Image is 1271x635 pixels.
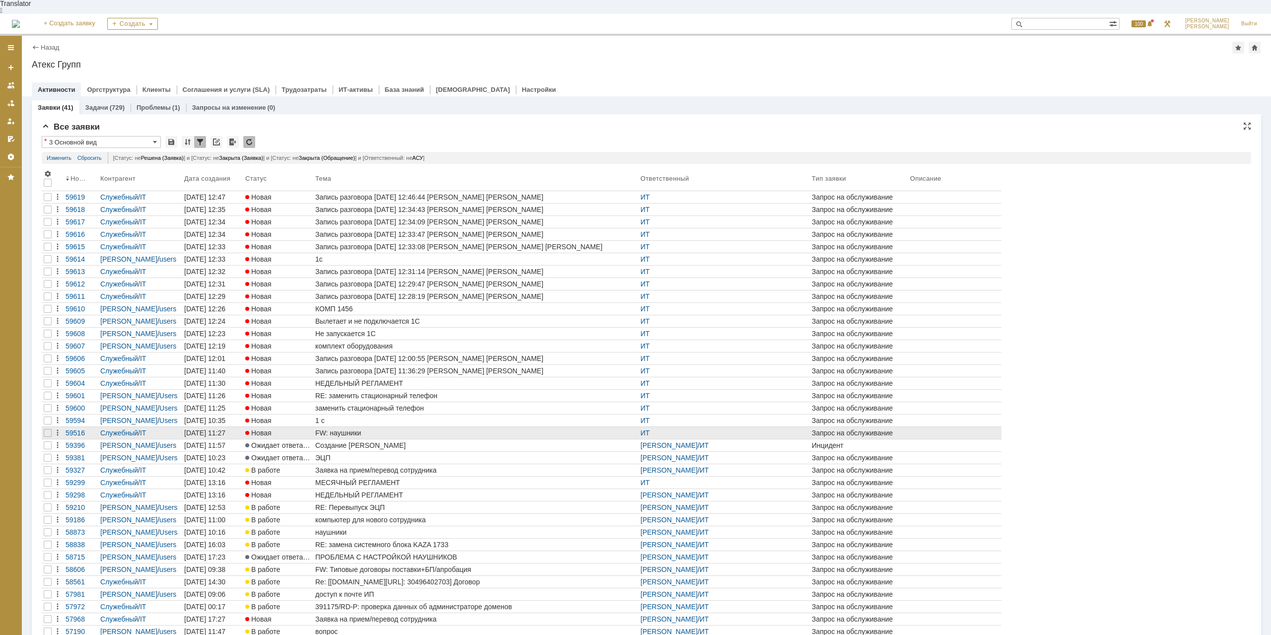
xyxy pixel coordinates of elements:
span: Новая [245,218,272,226]
a: Служебный [100,292,138,300]
a: 59608 [64,328,98,340]
a: Запросы на изменение [192,104,266,111]
a: [DATE] 11:40 [182,365,243,377]
div: 59607 [66,342,96,350]
a: [DATE] 12:26 [182,303,243,315]
a: IT [140,292,146,300]
a: Запрос на обслуживание [810,328,908,340]
a: ИТ [640,417,650,424]
a: [DATE] 11:25 [182,402,243,414]
a: [PERSON_NAME] [100,330,157,338]
a: Запрос на обслуживание [810,377,908,389]
div: Создать [107,18,158,30]
a: [DATE] 12:33 [182,253,243,265]
a: [PERSON_NAME] [100,317,157,325]
a: Users [159,404,178,412]
a: [DEMOGRAPHIC_DATA] [436,86,510,93]
a: users [159,342,176,350]
div: Сделать домашней страницей [1249,42,1261,54]
a: 59594 [64,415,98,426]
a: [PERSON_NAME][PERSON_NAME] [1179,14,1235,34]
div: Запись разговора [DATE] 12:33:08 [PERSON_NAME] [PERSON_NAME] [PERSON_NAME] [315,243,636,251]
span: Новая [245,317,272,325]
a: IT [140,218,146,226]
a: 59615 [64,241,98,253]
div: Добавить в избранное [1232,42,1244,54]
a: ИТ [640,193,650,201]
div: НЕДЕЛЬНЫЙ РЕГЛАМЕНТ [315,379,636,387]
a: Запрос на обслуживание [810,253,908,265]
div: Дата создания [184,175,232,182]
a: Служебный [100,268,138,276]
a: 59604 [64,377,98,389]
a: Служебный [100,218,138,226]
div: 59594 [66,417,96,424]
span: Новая [245,330,272,338]
div: 59614 [66,255,96,263]
a: Запрос на обслуживание [810,204,908,215]
a: Перейти на домашнюю страницу [12,20,20,28]
a: ИТ [640,218,650,226]
span: Новая [245,243,272,251]
div: 59609 [66,317,96,325]
a: Запрос на обслуживание [810,216,908,228]
a: users [159,330,176,338]
a: Запись разговора [DATE] 12:34:43 [PERSON_NAME] [PERSON_NAME] [313,204,638,215]
a: Настройки [522,86,556,93]
a: [PERSON_NAME] [100,342,157,350]
a: 59611 [64,290,98,302]
a: Запрос на обслуживание [810,365,908,377]
span: Новая [245,193,272,201]
span: Новая [245,280,272,288]
a: Изменить [47,152,71,164]
div: 59600 [66,404,96,412]
div: Фильтрация... [194,136,206,148]
div: Сортировка... [182,136,194,148]
a: [DATE] 12:47 [182,191,243,203]
a: Задачи [85,104,108,111]
span: Новая [245,268,272,276]
div: [DATE] 12:47 [184,193,225,201]
a: Новая [243,328,313,340]
a: Запись разговора [DATE] 12:33:47 [PERSON_NAME] [PERSON_NAME] [313,228,638,240]
a: [PERSON_NAME] [100,305,157,313]
div: [DATE] 11:30 [184,379,225,387]
div: Запись разговора [DATE] 12:28:19 [PERSON_NAME] [PERSON_NAME] [315,292,636,300]
a: IT [140,268,146,276]
div: 59608 [66,330,96,338]
div: 59613 [66,268,96,276]
div: Запрос на обслуживание [812,417,906,424]
div: [DATE] 12:34 [184,230,225,238]
a: Служебный [100,193,138,201]
a: ИТ [640,206,650,213]
div: Запрос на обслуживание [812,305,906,313]
a: Выйти [1235,14,1263,34]
div: Сохранить вид [165,136,177,148]
a: Служебный [100,354,138,362]
a: ИТ [640,292,650,300]
a: Трудозатраты [282,86,327,93]
th: Ответственный [638,168,810,191]
div: Запрос на обслуживание [812,255,906,263]
div: Запись разговора [DATE] 12:46:44 [PERSON_NAME] [PERSON_NAME] [315,193,636,201]
div: Запрос на обслуживание [812,218,906,226]
a: 59600 [64,402,98,414]
a: Соглашения и услуги (SLA) [183,86,270,93]
a: Запрос на обслуживание [810,228,908,240]
a: IT [140,243,146,251]
div: Обновлять список [243,136,255,148]
div: [DATE] 12:01 [184,354,225,362]
a: 59617 [64,216,98,228]
a: ИТ [640,280,650,288]
div: Запрос на обслуживание [812,354,906,362]
a: Заявки [38,104,60,111]
a: 59607 [64,340,98,352]
a: 59609 [64,315,98,327]
div: 59612 [66,280,96,288]
a: Вылетает и не подключается 1С [313,315,638,327]
span: Новая [245,230,272,238]
a: users [159,305,176,313]
a: [DATE] 12:31 [182,278,243,290]
a: Новая [243,303,313,315]
div: [DATE] 11:25 [184,404,225,412]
